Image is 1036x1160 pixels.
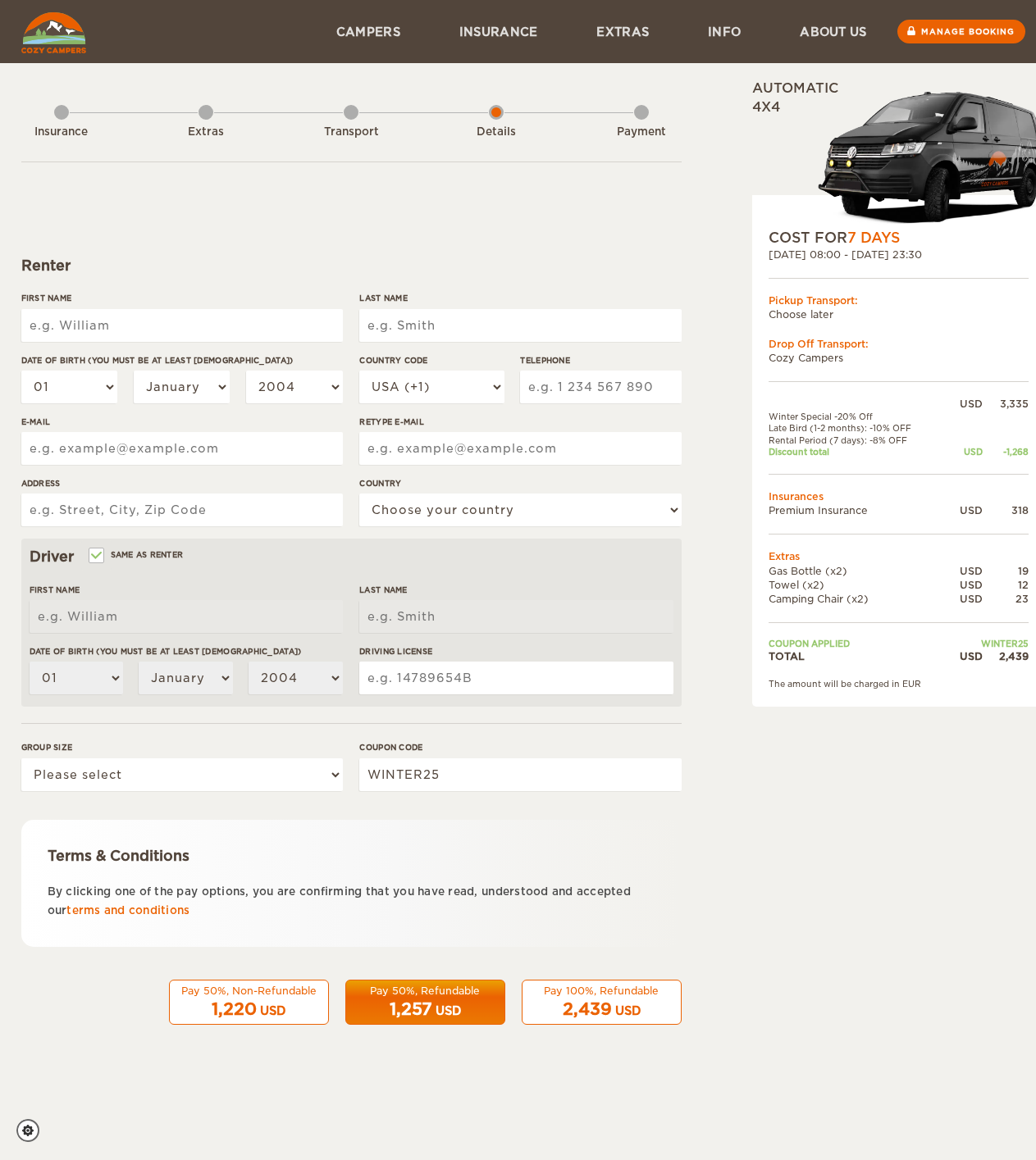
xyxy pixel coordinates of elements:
label: Date of birth (You must be at least [DEMOGRAPHIC_DATA]) [21,354,343,366]
label: First Name [30,584,343,596]
div: Transport [306,125,396,140]
div: 23 [983,592,1029,606]
div: 318 [983,503,1029,517]
div: USD [615,1003,641,1019]
input: e.g. example@example.com [21,432,343,465]
div: Payment [596,125,687,140]
input: e.g. Street, City, Zip Code [21,494,343,526]
label: Last Name [359,292,681,304]
div: Drop Off Transport: [769,337,1029,351]
div: Pickup Transport: [769,293,1029,307]
td: WINTER25 [943,638,1028,649]
div: COST FOR [769,228,1029,248]
a: terms and conditions [66,904,189,917]
div: USD [943,446,982,457]
label: Last Name [359,584,673,596]
input: e.g. Smith [359,309,681,342]
span: 1,257 [390,999,432,1019]
div: -1,268 [983,446,1029,457]
td: Winter Special -20% Off [769,411,944,422]
td: Towel (x2) [769,578,944,592]
td: Premium Insurance [769,503,944,517]
label: Date of birth (You must be at least [DEMOGRAPHIC_DATA]) [30,645,343,657]
button: Pay 100%, Refundable 2,439 USD [522,980,682,1026]
input: e.g. 14789654B [359,662,673,694]
label: Group size [21,741,343,753]
input: e.g. William [21,309,343,342]
div: USD [943,578,982,592]
input: e.g. example@example.com [359,432,681,465]
div: 2,439 [983,649,1029,663]
div: Renter [21,256,682,275]
a: Manage booking [897,20,1025,43]
span: 2,439 [563,999,612,1019]
div: [DATE] 08:00 - [DATE] 23:30 [769,248,1029,262]
div: USD [260,1003,285,1019]
td: Camping Chair (x2) [769,592,944,606]
div: USD [436,1003,461,1019]
a: Cookie settings [16,1119,50,1142]
label: Country Code [359,354,504,366]
td: Extras [769,549,1029,563]
label: Same as renter [90,547,184,562]
div: Pay 100%, Refundable [532,984,671,998]
td: Insurances [769,489,1029,503]
p: By clicking one of the pay options, you are confirming that you have read, understood and accepte... [48,882,655,921]
div: Driver [30,547,673,566]
div: Pay 50%, Refundable [356,984,495,998]
td: TOTAL [769,649,944,663]
input: Same as renter [90,552,101,562]
div: USD [943,564,982,578]
td: Choose later [769,307,1029,321]
td: Discount total [769,446,944,457]
div: The amount will be charged in EUR [769,678,1029,689]
div: USD [943,592,982,606]
div: Terms & Conditions [48,846,655,866]
input: e.g. 1 234 567 890 [520,371,681,403]
input: e.g. William [30,600,343,633]
div: Insurance [16,125,107,140]
button: Pay 50%, Refundable 1,257 USD [345,980,505,1026]
div: USD [943,649,982,663]
button: Pay 50%, Non-Refundable 1,220 USD [169,980,329,1026]
div: 19 [983,564,1029,578]
input: e.g. Smith [359,600,673,633]
td: Late Bird (1-2 months): -10% OFF [769,422,944,434]
label: Driving License [359,645,673,657]
div: USD [943,503,982,517]
span: 7 Days [847,230,900,246]
div: Pay 50%, Non-Refundable [180,984,318,998]
label: E-mail [21,416,343,428]
label: Retype E-mail [359,416,681,428]
label: Address [21,477,343,489]
img: Cozy Campers [21,12,86,53]
div: USD [943,397,982,411]
div: Extras [161,125,251,140]
label: Coupon code [359,741,681,753]
td: Cozy Campers [769,351,1029,365]
div: Details [451,125,541,140]
label: Telephone [520,354,681,366]
td: Rental Period (7 days): -8% OFF [769,434,944,446]
label: First Name [21,292,343,304]
span: 1,220 [212,999,257,1019]
div: 12 [983,578,1029,592]
div: 3,335 [983,397,1029,411]
td: Coupon applied [769,638,944,649]
td: Gas Bottle (x2) [769,564,944,578]
label: Country [359,477,681,489]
